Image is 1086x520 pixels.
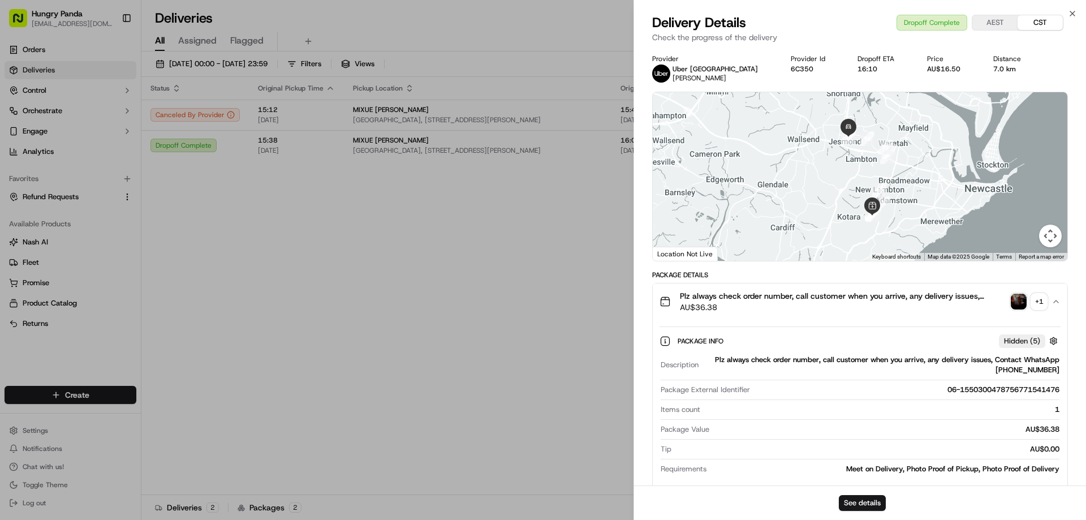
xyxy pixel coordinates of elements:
a: 💻API Documentation [91,248,186,269]
div: Price [927,54,975,63]
div: AU$0.00 [676,444,1059,454]
span: 9月17日 [44,175,70,184]
a: 📗Knowledge Base [7,248,91,269]
div: 7.0 km [993,65,1036,74]
img: Google [656,246,693,261]
div: Provider [652,54,773,63]
span: Package External Identifier [661,385,750,395]
img: 8016278978528_b943e370aa5ada12b00a_72.png [24,108,44,128]
div: 06-1550300478756771541476 [755,385,1059,395]
img: Nash [11,11,34,34]
div: Package Details [652,270,1068,280]
span: Knowledge Base [23,253,87,264]
div: 16:10 [857,65,909,74]
div: Start new chat [51,108,186,119]
div: 13 [878,140,893,154]
button: Hidden (5) [999,334,1061,348]
span: Delivery Details [652,14,746,32]
a: Powered byPylon [80,280,137,289]
span: Package Value [661,424,709,435]
div: AU$36.38 [714,424,1059,435]
div: 12 [882,144,897,159]
a: Report a map error [1019,253,1064,260]
div: 📗 [11,254,20,263]
span: Items count [661,405,700,415]
p: Welcome 👋 [11,45,206,63]
button: Map camera controls [1039,225,1062,247]
span: Requirements [661,464,706,474]
div: 11 [880,149,895,164]
span: Pylon [113,281,137,289]
img: 1736555255976-a54dd68f-1ca7-489b-9aae-adbdc363a1c4 [23,207,32,216]
span: Package Info [678,337,726,346]
span: 8月27日 [100,206,127,215]
span: Plz always check order number, call customer when you arrive, any delivery issues, Contact WhatsA... [680,290,1006,302]
div: 💻 [96,254,105,263]
div: Plz always check order number, call customer when you arrive, any delivery issues, Contact WhatsA... [653,320,1067,495]
span: Tip [661,444,671,454]
div: 15 [841,130,856,144]
div: 14 [860,131,874,146]
input: Got a question? Start typing here... [29,73,204,85]
span: Description [661,360,699,370]
img: 1736555255976-a54dd68f-1ca7-489b-9aae-adbdc363a1c4 [11,108,32,128]
p: Uber [GEOGRAPHIC_DATA] [673,65,758,74]
div: Provider Id [791,54,840,63]
img: uber-new-logo.jpeg [652,65,670,83]
div: AU$16.50 [927,65,975,74]
div: 1 [876,196,890,210]
button: photo_proof_of_pickup image+1 [1011,294,1047,310]
button: See all [175,145,206,158]
div: 10 [872,183,887,197]
a: Terms (opens in new tab) [996,253,1012,260]
button: Plz always check order number, call customer when you arrive, any delivery issues, Contact WhatsA... [653,283,1067,320]
span: Hidden ( 5 ) [1004,336,1040,346]
div: Plz always check order number, call customer when you arrive, any delivery issues, Contact WhatsA... [703,355,1059,375]
div: We're available if you need us! [51,119,156,128]
span: [PERSON_NAME] [35,206,92,215]
span: AU$36.38 [680,302,1006,313]
div: 1 [705,405,1059,415]
img: photo_proof_of_pickup image [1011,294,1027,310]
div: + 1 [1031,294,1047,310]
span: • [94,206,98,215]
button: See details [839,495,886,511]
button: AEST [972,15,1018,30]
img: Asif Zaman Khan [11,195,29,213]
p: Check the progress of the delivery [652,32,1068,43]
a: Open this area in Google Maps (opens a new window) [656,246,693,261]
div: Distance [993,54,1036,63]
span: API Documentation [107,253,182,264]
span: [PERSON_NAME] [673,74,726,83]
button: 6C350 [791,65,813,74]
span: • [37,175,41,184]
div: Meet on Delivery, Photo Proof of Pickup, Photo Proof of Delivery [711,464,1059,474]
div: Past conversations [11,147,76,156]
button: Keyboard shortcuts [872,253,921,261]
div: Location Not Live [653,247,718,261]
button: Start new chat [192,111,206,125]
button: CST [1018,15,1063,30]
span: Map data ©2025 Google [928,253,989,260]
div: Dropoff ETA [857,54,909,63]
